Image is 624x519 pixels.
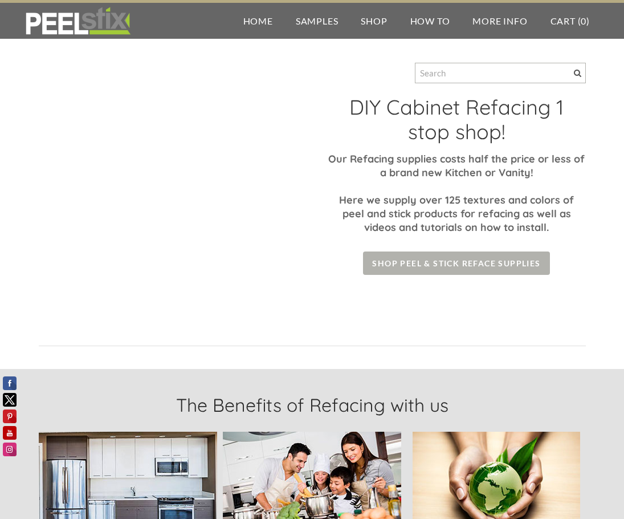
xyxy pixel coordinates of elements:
[328,95,586,152] h2: DIY Cabinet Refacing 1 stop shop!
[176,394,448,416] font: The Benefits of Refacing with us
[284,3,350,39] a: Samples
[461,3,539,39] a: More Info
[574,70,581,77] span: Search
[581,15,586,26] span: 0
[339,193,574,234] font: Here we supply over 125 textures and colors of peel and stick products for refacing as well as vi...
[415,63,586,83] input: Search
[328,152,585,179] font: Our Refacing supplies costs half the price or less of a brand new Kitchen or Vanity!
[349,3,398,39] a: Shop
[232,3,284,39] a: Home
[363,252,549,275] a: Shop Peel & Stick Reface Supplies
[539,3,601,39] a: Cart (0)
[399,3,462,39] a: How To
[23,7,133,35] img: REFACE SUPPLIES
